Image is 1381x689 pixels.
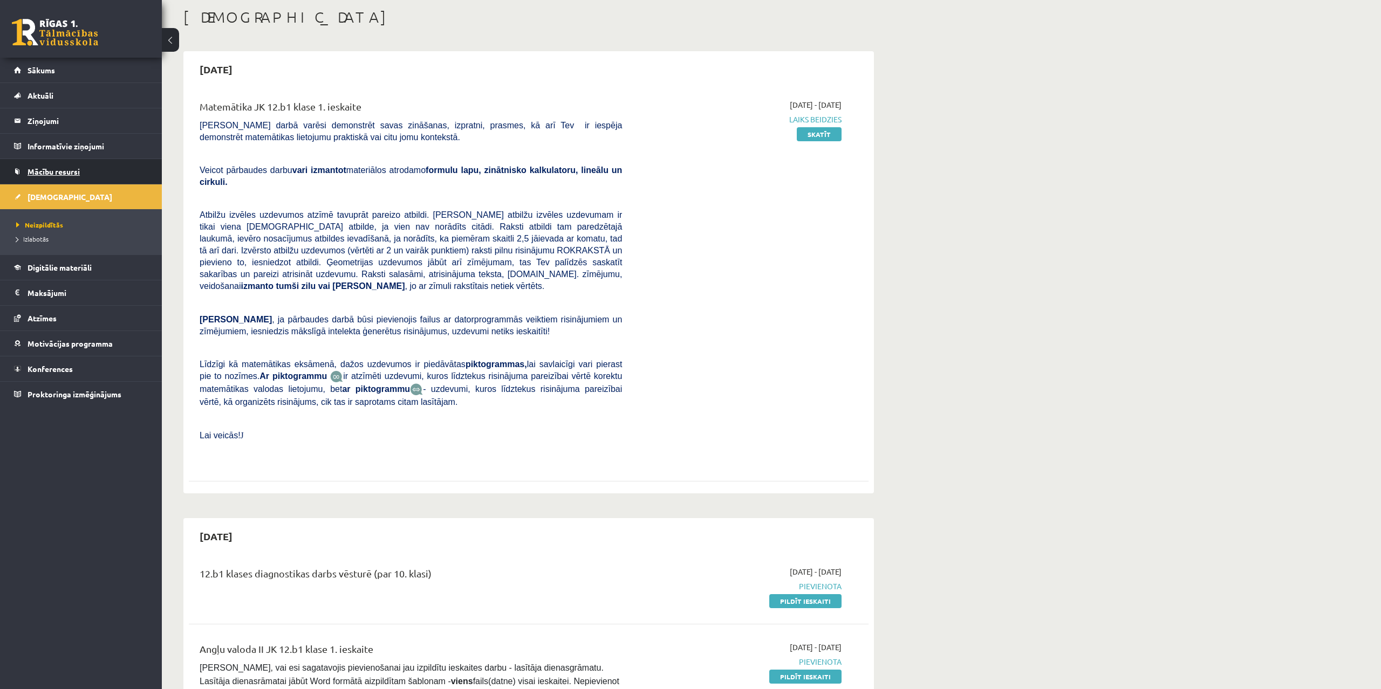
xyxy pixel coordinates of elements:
[28,339,113,348] span: Motivācijas programma
[638,656,842,667] span: Pievienota
[200,315,622,336] span: , ja pārbaudes darbā būsi pievienojis failus ar datorprogrammās veiktiem risinājumiem un zīmējumi...
[14,331,148,356] a: Motivācijas programma
[14,159,148,184] a: Mācību resursi
[14,306,148,330] a: Atzīmes
[790,642,842,653] span: [DATE] - [DATE]
[28,263,92,272] span: Digitālie materiāli
[28,192,112,202] span: [DEMOGRAPHIC_DATA]
[14,108,148,133] a: Ziņojumi
[28,91,53,100] span: Aktuāli
[200,431,241,440] span: Lai veicās!
[28,108,148,133] legend: Ziņojumi
[292,166,346,175] b: vari izmantot
[200,360,622,381] span: Līdzīgi kā matemātikas eksāmenā, dažos uzdevumos ir piedāvātas lai savlaicīgi vari pierast pie to...
[28,389,121,399] span: Proktoringa izmēģinājums
[200,166,622,187] span: Veicot pārbaudes darbu materiālos atrodamo
[14,83,148,108] a: Aktuāli
[466,360,527,369] b: piktogrammas,
[200,371,622,394] span: ir atzīmēti uzdevumi, kuros līdztekus risinājuma pareizībai vērtē korektu matemātikas valodas lie...
[790,566,842,577] span: [DATE] - [DATE]
[259,371,327,381] b: Ar piktogrammu
[638,581,842,592] span: Pievienota
[14,255,148,280] a: Digitālie materiāli
[200,121,622,142] span: [PERSON_NAME] darbā varēsi demonstrēt savas zināšanas, izpratni, prasmes, kā arī Tev ir iespēja d...
[189,57,243,82] h2: [DATE]
[28,313,57,323] span: Atzīmes
[28,65,55,75] span: Sākums
[410,383,423,396] img: wKvN42sLe3LLwAAAABJRU5ErkJggg==
[769,670,842,684] a: Pildīt ieskaiti
[200,642,622,662] div: Angļu valoda II JK 12.b1 klase 1. ieskaite
[790,99,842,111] span: [DATE] - [DATE]
[241,281,274,291] b: izmanto
[330,370,343,383] img: JfuEzvunn4EvwAAAAASUVORK5CYII=
[200,210,622,291] span: Atbilžu izvēles uzdevumos atzīmē tavuprāt pareizo atbildi. [PERSON_NAME] atbilžu izvēles uzdevuma...
[28,280,148,305] legend: Maksājumi
[200,166,622,187] b: formulu lapu, zinātnisko kalkulatoru, lineālu un cirkuli.
[451,677,473,686] strong: viens
[16,234,151,244] a: Izlabotās
[14,58,148,82] a: Sākums
[14,356,148,381] a: Konferences
[14,184,148,209] a: [DEMOGRAPHIC_DATA]
[183,8,874,26] h1: [DEMOGRAPHIC_DATA]
[200,566,622,586] div: 12.b1 klases diagnostikas darbs vēsturē (par 10. klasi)
[200,99,622,119] div: Matemātika JK 12.b1 klase 1. ieskaite
[241,431,244,440] span: J
[797,127,842,141] a: Skatīt
[638,114,842,125] span: Laiks beidzies
[14,382,148,406] a: Proktoringa izmēģinājums
[28,134,148,159] legend: Informatīvie ziņojumi
[276,281,405,291] b: tumši zilu vai [PERSON_NAME]
[12,19,98,46] a: Rīgas 1. Tālmācības vidusskola
[16,235,49,243] span: Izlabotās
[14,134,148,159] a: Informatīvie ziņojumi
[342,384,410,394] b: ar piktogrammu
[16,220,151,230] a: Neizpildītās
[16,221,63,229] span: Neizpildītās
[200,315,272,324] span: [PERSON_NAME]
[28,167,80,176] span: Mācību resursi
[14,280,148,305] a: Maksājumi
[769,594,842,608] a: Pildīt ieskaiti
[28,364,73,374] span: Konferences
[189,523,243,549] h2: [DATE]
